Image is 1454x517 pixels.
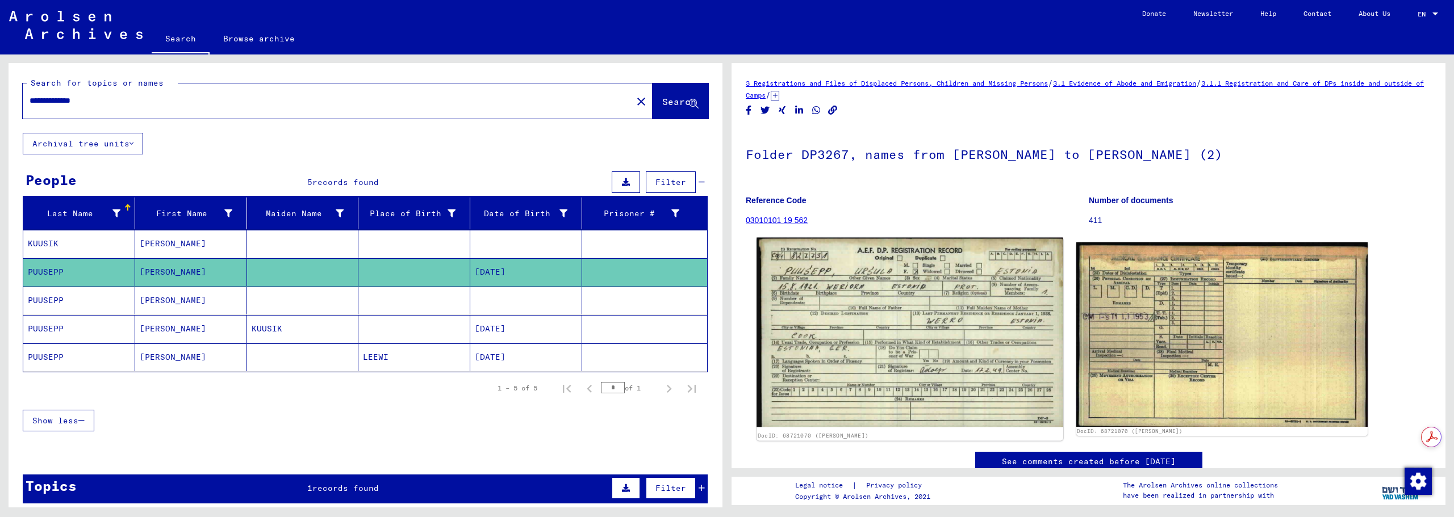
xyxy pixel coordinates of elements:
div: Last Name [28,208,120,220]
div: Place of Birth [363,204,470,222]
button: Share on Xing [776,103,788,117]
span: 1 [307,483,312,493]
button: Next page [658,377,680,400]
span: Search [662,96,696,107]
a: Privacy policy [857,480,935,491]
img: 002.jpg [1076,242,1368,426]
button: Clear [630,90,653,112]
mat-header-cell: First Name [135,197,247,229]
mat-cell: [PERSON_NAME] [135,230,247,258]
h1: Folder DP3267, names from [PERSON_NAME] to [PERSON_NAME] (2) [746,128,1431,178]
img: Arolsen_neg.svg [9,11,143,39]
button: First page [555,377,578,400]
div: First Name [140,208,232,220]
div: Last Name [28,204,135,222]
mat-cell: PUUSEPP [23,343,135,371]
button: Copy link [827,103,839,117]
mat-cell: PUUSEPP [23,258,135,286]
span: / [766,90,771,100]
mat-cell: KUUSIK [247,315,359,343]
mat-cell: [DATE] [470,315,582,343]
mat-label: Search for topics or names [31,78,164,88]
a: See comments created before [DATE] [1002,456,1176,468]
button: Share on LinkedIn [793,103,805,117]
button: Previous page [578,377,601,400]
mat-cell: PUUSEPP [23,315,135,343]
mat-header-cell: Maiden Name [247,197,359,229]
button: Show less [23,410,94,431]
span: EN [1418,10,1430,18]
div: of 1 [601,383,658,393]
mat-header-cell: Last Name [23,197,135,229]
button: Filter [646,477,696,499]
img: 001.jpg [757,238,1063,427]
div: Place of Birth [363,208,456,220]
mat-cell: [PERSON_NAME] [135,258,247,286]
div: Prisoner # [587,204,693,222]
button: Share on Facebook [743,103,755,117]
div: Change consent [1404,467,1431,494]
a: DocID: 68721070 ([PERSON_NAME]) [758,432,868,439]
div: Prisoner # [587,208,679,220]
p: Copyright © Arolsen Archives, 2021 [795,491,935,502]
button: Last page [680,377,703,400]
a: Browse archive [210,25,308,52]
p: have been realized in partnership with [1123,490,1278,501]
span: / [1048,78,1053,88]
span: records found [312,177,379,187]
mat-cell: [PERSON_NAME] [135,287,247,314]
button: Archival tree units [23,133,143,154]
a: Search [152,25,210,54]
mat-cell: [DATE] [470,258,582,286]
span: 5 [307,177,312,187]
span: Filter [655,483,686,493]
mat-header-cell: Date of Birth [470,197,582,229]
button: Share on WhatsApp [810,103,822,117]
span: Show less [32,415,78,426]
mat-cell: PUUSEPP [23,287,135,314]
img: Change consent [1405,468,1432,495]
b: Reference Code [746,196,807,205]
mat-cell: KUUSIK [23,230,135,258]
a: 3.1 Evidence of Abode and Emigration [1053,79,1196,87]
div: Maiden Name [252,208,344,220]
mat-header-cell: Place of Birth [358,197,470,229]
p: 411 [1089,215,1431,226]
button: Search [653,83,708,119]
button: Share on Twitter [759,103,771,117]
mat-header-cell: Prisoner # [582,197,707,229]
div: Date of Birth [475,204,582,222]
p: The Arolsen Archives online collections [1123,480,1278,490]
div: Maiden Name [252,204,358,222]
span: records found [312,483,379,493]
mat-cell: LEEWI [358,343,470,371]
span: Filter [655,177,686,187]
span: / [1196,78,1201,88]
a: 03010101 19 562 [746,216,808,225]
div: Topics [26,476,77,496]
div: 1 – 5 of 5 [498,383,537,393]
mat-cell: [DATE] [470,343,582,371]
div: People [26,170,77,190]
img: yv_logo.png [1380,476,1422,505]
a: Legal notice [795,480,852,491]
mat-icon: close [634,95,648,108]
div: | [795,480,935,491]
button: Filter [646,171,696,193]
b: Number of documents [1089,196,1173,205]
mat-cell: [PERSON_NAME] [135,343,247,371]
a: 3 Registrations and Files of Displaced Persons, Children and Missing Persons [746,79,1048,87]
div: First Name [140,204,246,222]
mat-cell: [PERSON_NAME] [135,315,247,343]
a: DocID: 68721070 ([PERSON_NAME]) [1077,428,1183,434]
div: Date of Birth [475,208,567,220]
